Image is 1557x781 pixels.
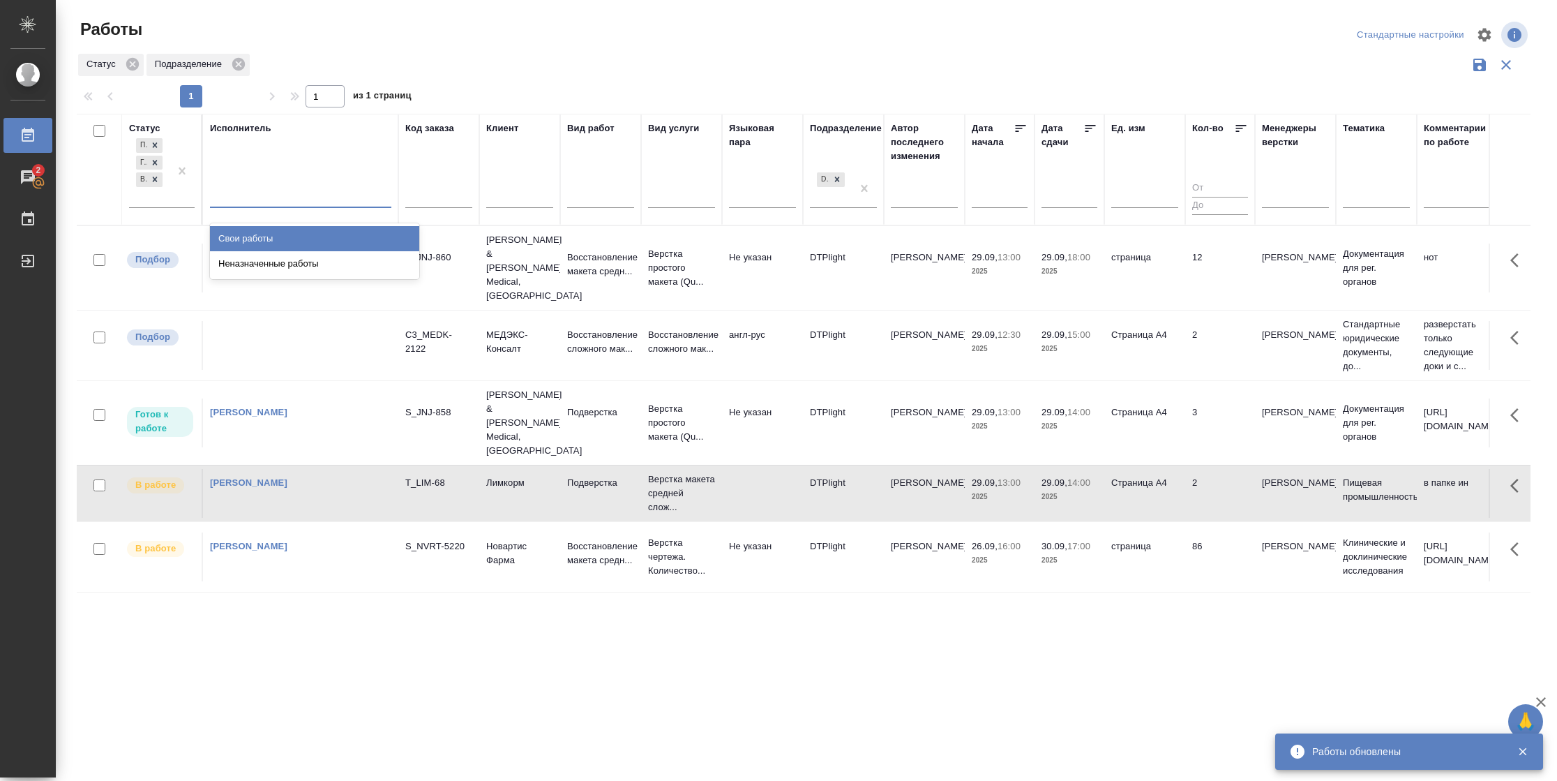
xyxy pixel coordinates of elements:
[1067,541,1090,551] p: 17:00
[1502,469,1535,503] button: Здесь прячутся важные кнопки
[891,121,958,163] div: Автор последнего изменения
[972,252,998,262] p: 29.09,
[86,57,121,71] p: Статус
[135,253,170,267] p: Подбор
[486,233,553,303] p: [PERSON_NAME] & [PERSON_NAME] Medical, [GEOGRAPHIC_DATA]
[1041,541,1067,551] p: 30.09,
[486,328,553,356] p: МЕДЭКС-Консалт
[1501,22,1530,48] span: Посмотреть информацию
[1192,197,1248,214] input: До
[1424,540,1491,567] p: [URL][DOMAIN_NAME]..
[1041,477,1067,488] p: 29.09,
[210,541,287,551] a: [PERSON_NAME]
[884,469,965,518] td: [PERSON_NAME]
[1185,321,1255,370] td: 2
[135,171,164,188] div: Подбор, Готов к работе, В работе
[1104,399,1185,447] td: Страница А4
[405,121,454,135] div: Код заказа
[136,172,147,187] div: В работе
[1262,328,1329,342] p: [PERSON_NAME]
[126,328,195,347] div: Можно подбирать исполнителей
[1185,399,1255,447] td: 3
[1424,318,1491,373] p: разверстать только следующие доки и с...
[1067,252,1090,262] p: 18:00
[210,121,271,135] div: Исполнитель
[998,407,1021,417] p: 13:00
[1502,533,1535,566] button: Здесь прячутся важные кнопки
[884,399,965,447] td: [PERSON_NAME]
[972,342,1028,356] p: 2025
[567,121,615,135] div: Вид работ
[129,121,160,135] div: Статус
[567,251,634,278] p: Восстановление макета средн...
[1343,536,1410,578] p: Клинические и доклинические исследования
[135,154,164,172] div: Подбор, Готов к работе, В работе
[210,477,287,488] a: [PERSON_NAME]
[1185,244,1255,292] td: 12
[1502,399,1535,432] button: Здесь прячутся важные кнопки
[803,244,884,292] td: DTPlight
[972,541,998,551] p: 26.09,
[1041,252,1067,262] p: 29.09,
[1466,52,1493,78] button: Сохранить фильтры
[405,406,472,419] div: S_JNJ-858
[1192,180,1248,198] input: От
[126,476,195,495] div: Исполнитель выполняет работу
[1312,745,1496,759] div: Работы обновлены
[77,18,142,40] span: Работы
[884,321,965,370] td: [PERSON_NAME]
[1262,476,1329,490] p: [PERSON_NAME]
[648,247,715,289] p: Верстка простого макета (Qu...
[135,478,176,492] p: В работе
[486,388,553,458] p: [PERSON_NAME] & [PERSON_NAME] Medical, [GEOGRAPHIC_DATA]
[405,328,472,356] div: C3_MEDK-2122
[972,477,998,488] p: 29.09,
[884,533,965,581] td: [PERSON_NAME]
[1111,121,1145,135] div: Ед. изм
[1041,342,1097,356] p: 2025
[155,57,227,71] p: Подразделение
[1067,329,1090,340] p: 15:00
[1067,407,1090,417] p: 14:00
[722,321,803,370] td: англ-рус
[1343,247,1410,289] p: Документация для рег. органов
[1104,469,1185,518] td: Страница А4
[1192,121,1224,135] div: Кол-во
[648,328,715,356] p: Восстановление сложного мак...
[1262,251,1329,265] p: [PERSON_NAME]
[405,476,472,490] div: T_LIM-68
[803,533,884,581] td: DTPlight
[1262,406,1329,419] p: [PERSON_NAME]
[135,408,185,436] p: Готов к работе
[1502,244,1535,277] button: Здесь прячутся важные кнопки
[486,540,553,567] p: Новартис Фарма
[1185,533,1255,581] td: 86
[1041,419,1097,433] p: 2025
[1067,477,1090,488] p: 14:00
[486,476,553,490] p: Лимкорм
[126,406,195,438] div: Исполнитель может приступить к работе
[135,137,164,154] div: Подбор, Готов к работе, В работе
[405,540,472,553] div: S_NVRT-5220
[210,226,419,251] div: Свои работы
[136,138,147,153] div: Подбор
[126,251,195,269] div: Можно подбирать исполнителей
[815,171,846,188] div: DTPlight
[126,540,195,558] div: Исполнитель выполняет работу
[1424,406,1491,433] p: [URL][DOMAIN_NAME]..
[1041,121,1083,149] div: Дата сдачи
[1041,265,1097,278] p: 2025
[1262,540,1329,553] p: [PERSON_NAME]
[405,251,472,265] div: S_JNJ-860
[210,251,419,276] div: Неназначенные работы
[1041,329,1067,340] p: 29.09,
[972,490,1028,504] p: 2025
[567,406,634,419] p: Подверстка
[3,160,52,195] a: 2
[353,87,412,107] span: из 1 страниц
[146,54,250,76] div: Подразделение
[1514,707,1537,736] span: 🙏
[972,121,1014,149] div: Дата начала
[567,540,634,567] p: Восстановление макета средн...
[1508,704,1543,739] button: 🙏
